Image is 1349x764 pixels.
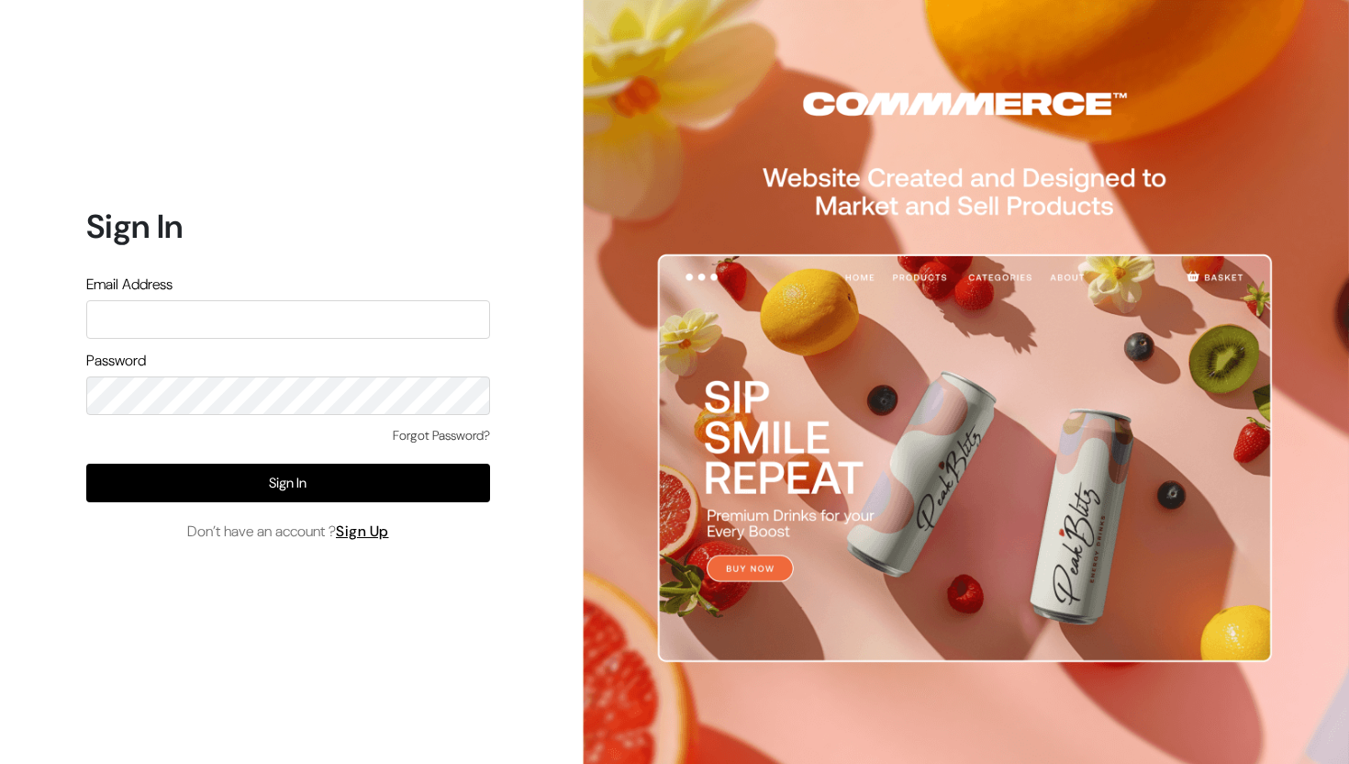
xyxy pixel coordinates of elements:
span: Don’t have an account ? [187,521,389,543]
a: Sign Up [336,522,389,541]
label: Email Address [86,274,173,296]
label: Password [86,350,146,372]
button: Sign In [86,464,490,502]
a: Forgot Password? [393,426,490,445]
h1: Sign In [86,207,490,246]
